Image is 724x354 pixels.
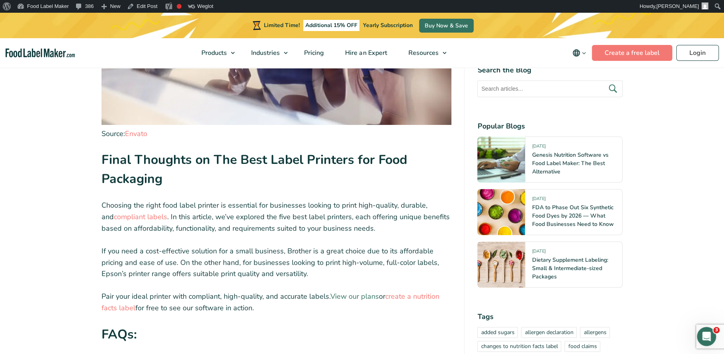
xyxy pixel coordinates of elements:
[564,341,600,352] a: food claims
[713,327,720,333] span: 3
[477,121,623,132] h4: Popular Blogs
[177,4,181,9] div: Focus keyphrase not set
[101,245,452,280] p: If you need a cost-effective solution for a small business, Brother is a great choice due to its ...
[264,21,300,29] span: Limited Time!
[406,49,439,57] span: Resources
[477,341,561,352] a: changes to nutrition facts label
[249,49,281,57] span: Industries
[335,38,396,68] a: Hire an Expert
[477,312,623,323] h4: Tags
[532,152,608,176] a: Genesis Nutrition Software vs Food Label Maker: The Best Alternative
[343,49,388,57] span: Hire an Expert
[101,291,452,314] p: Pair your ideal printer with compliant, high-quality, and accurate labels. or for free to see our...
[303,20,359,31] span: Additional 15% OFF
[101,292,439,313] a: create a nutrition facts label
[656,3,699,9] span: [PERSON_NAME]
[532,204,613,228] a: FDA to Phase Out Six Synthetic Food Dyes by 2026 — What Food Businesses Need to Know
[697,327,716,346] iframe: Intercom live chat
[532,249,545,258] span: [DATE]
[330,292,379,301] a: View our plans
[398,38,450,68] a: Resources
[676,45,719,61] a: Login
[199,49,228,57] span: Products
[101,151,407,187] strong: Final Thoughts on The Best Label Printers for Food Packaging
[521,327,577,338] a: allergen declaration
[419,19,474,33] a: Buy Now & Save
[294,38,333,68] a: Pricing
[101,200,452,234] p: Choosing the right food label printer is essential for businesses looking to print high-quality, ...
[101,326,137,343] strong: FAQs:
[477,327,518,338] a: added sugars
[477,65,623,76] h4: Search the Blog
[477,81,623,97] input: Search articles...
[532,196,545,205] span: [DATE]
[125,129,147,138] a: Envato
[532,144,545,153] span: [DATE]
[101,128,452,139] figcaption: Source:
[532,257,608,281] a: Dietary Supplement Labeling: Small & Intermediate-sized Packages
[302,49,325,57] span: Pricing
[580,327,610,338] a: allergens
[363,21,413,29] span: Yearly Subscription
[191,38,239,68] a: Products
[241,38,292,68] a: Industries
[114,212,167,222] a: compliant labels
[592,45,672,61] a: Create a free label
